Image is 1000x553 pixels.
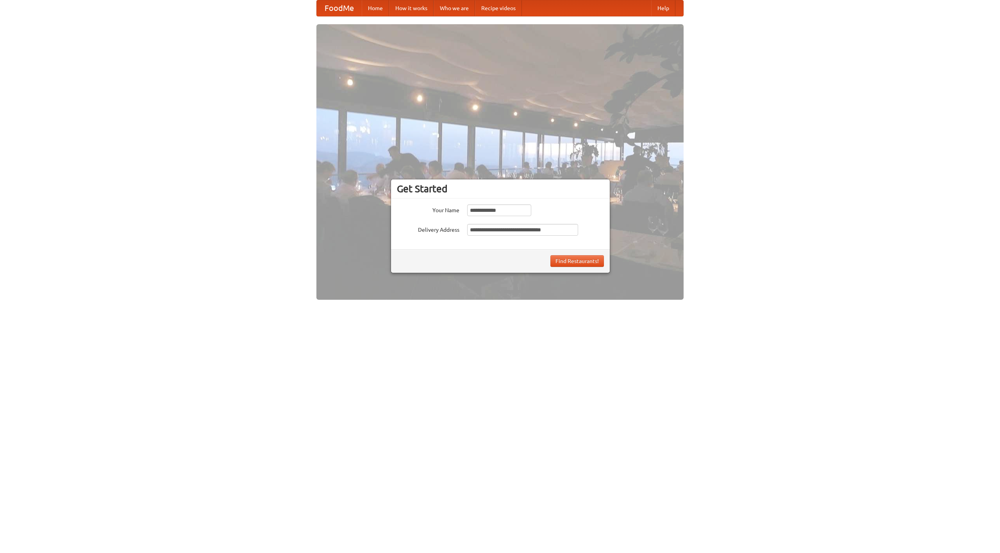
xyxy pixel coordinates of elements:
a: Help [651,0,675,16]
h3: Get Started [397,183,604,195]
label: Your Name [397,204,459,214]
button: Find Restaurants! [550,255,604,267]
a: How it works [389,0,434,16]
a: FoodMe [317,0,362,16]
label: Delivery Address [397,224,459,234]
a: Who we are [434,0,475,16]
a: Recipe videos [475,0,522,16]
a: Home [362,0,389,16]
